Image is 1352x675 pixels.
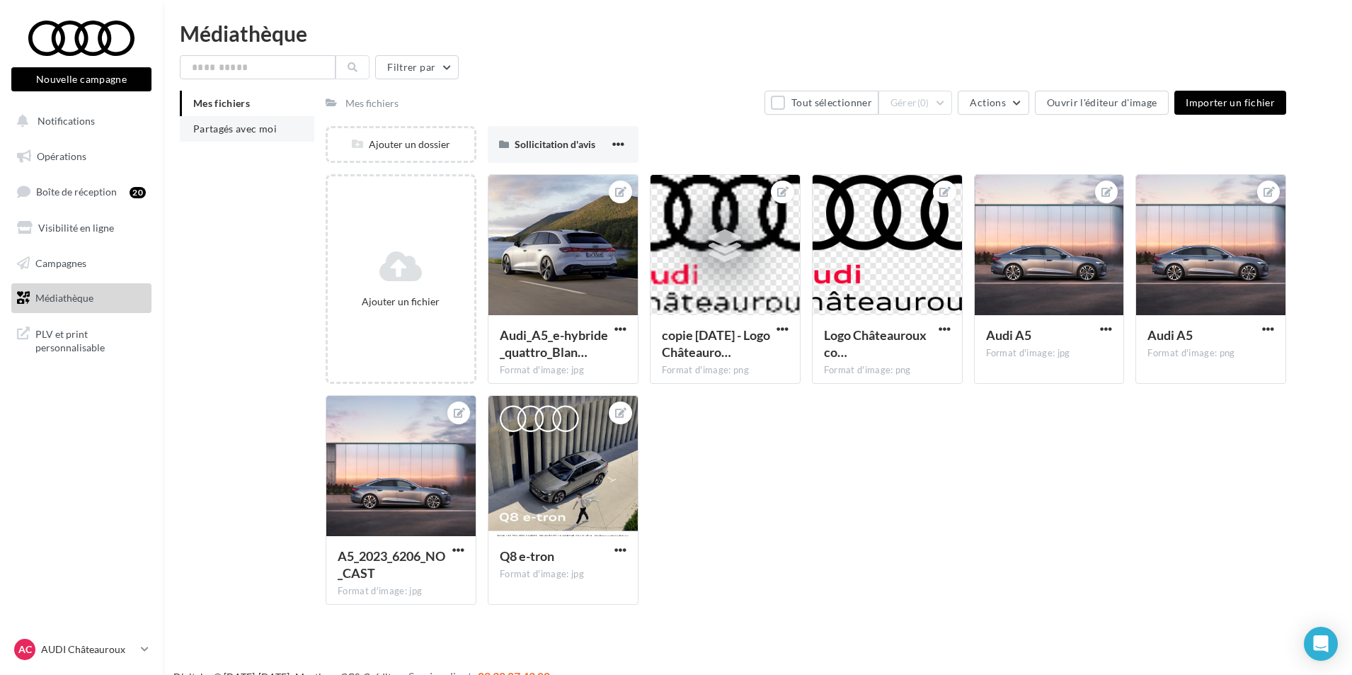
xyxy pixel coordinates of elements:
a: Médiathèque [8,283,154,313]
div: Mes fichiers [345,96,399,110]
button: Notifications [8,106,149,136]
span: Campagnes [35,256,86,268]
div: Format d'image: jpg [986,347,1113,360]
div: Format d'image: jpg [338,585,464,598]
a: Boîte de réception20 [8,176,154,207]
span: Logo Châteauroux couleur [824,327,927,360]
button: Filtrer par [375,55,459,79]
span: copie 15-05-2025 - Logo Châteauroux couleur [662,327,770,360]
span: Opérations [37,150,86,162]
span: AC [18,642,32,657]
div: Format d'image: jpg [500,568,626,581]
span: Boîte de réception [36,186,117,198]
a: Opérations [8,142,154,171]
div: Ajouter un dossier [328,137,474,152]
a: AC AUDI Châteauroux [11,636,151,663]
button: Nouvelle campagne [11,67,151,91]
button: Tout sélectionner [764,91,878,115]
span: Médiathèque [35,292,93,304]
button: Importer un fichier [1174,91,1286,115]
span: A5_2023_6206_NO_CAST [338,548,445,581]
div: Ajouter un fichier [333,295,469,309]
div: Open Intercom Messenger [1304,627,1338,661]
button: Gérer(0) [878,91,953,115]
p: AUDI Châteauroux [41,642,135,657]
span: PLV et print personnalisable [35,324,146,355]
div: Format d'image: png [662,364,789,377]
div: Médiathèque [180,23,1335,44]
div: Format d'image: png [824,364,951,377]
span: Q8 e-tron [500,548,554,564]
a: Campagnes [8,249,154,278]
button: Actions [958,91,1029,115]
span: Partagés avec moi [193,123,277,135]
span: Importer un fichier [1186,96,1275,108]
span: Audi A5 [1147,327,1193,343]
span: Actions [970,96,1005,108]
span: Sollicitation d'avis [515,138,595,150]
span: (0) [917,97,929,108]
div: 20 [130,187,146,198]
a: PLV et print personnalisable [8,319,154,361]
span: Notifications [38,115,95,127]
span: Audi A5 [986,327,1031,343]
span: Visibilité en ligne [38,222,114,234]
a: Visibilité en ligne [8,213,154,243]
div: Format d'image: png [1147,347,1274,360]
button: Ouvrir l'éditeur d'image [1035,91,1169,115]
div: Format d'image: jpg [500,364,626,377]
span: Mes fichiers [193,97,250,109]
span: Audi_A5_e-hybride_quattro_Blanc_Glacier (2) [500,327,608,360]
